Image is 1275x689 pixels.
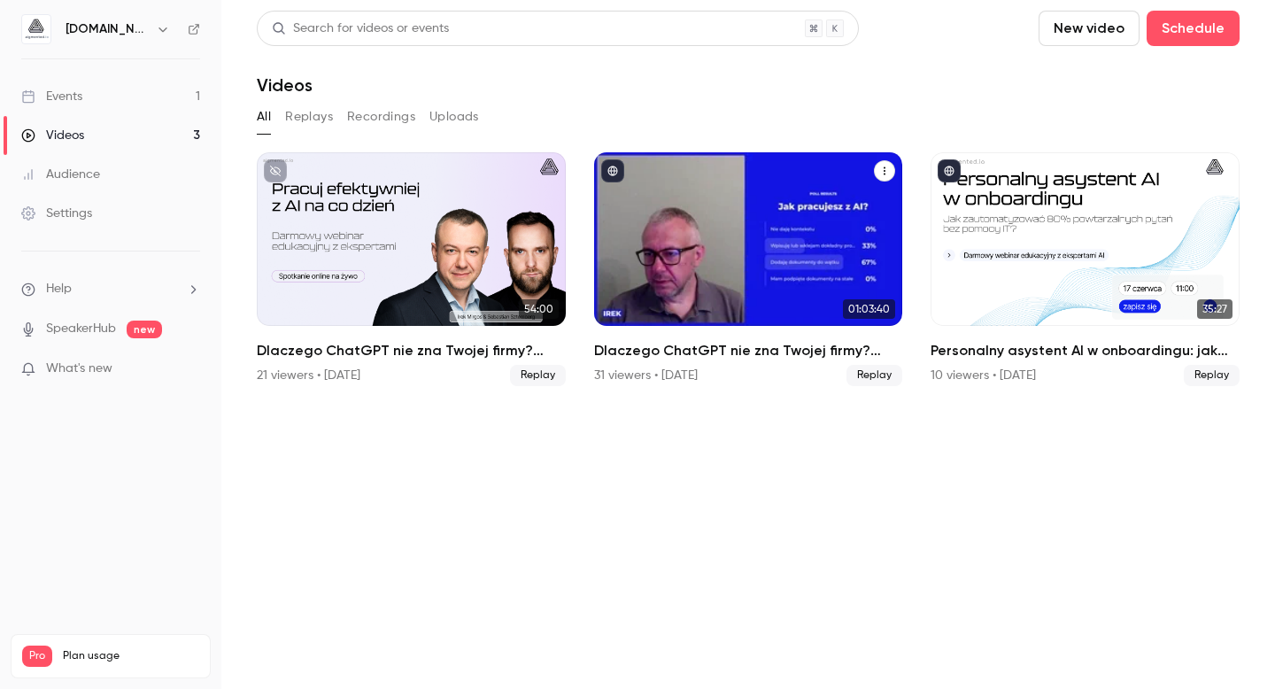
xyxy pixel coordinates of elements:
[1197,299,1232,319] span: 35:27
[931,152,1240,386] a: 35:27Personalny asystent AI w onboardingu: jak zautomatyzować 80% powtarzalnych pytań bez pomocy ...
[257,340,566,361] h2: Dlaczego ChatGPT nie zna Twojej firmy? Praktyczny przewodnik przygotowania wiedzy firmowej jako k...
[594,367,698,384] div: 31 viewers • [DATE]
[21,88,82,105] div: Events
[1184,365,1240,386] span: Replay
[347,103,415,131] button: Recordings
[931,340,1240,361] h2: Personalny asystent AI w onboardingu: jak zautomatyzować 80% powtarzalnych pytań bez pomocy IT?
[938,159,961,182] button: published
[257,74,313,96] h1: Videos
[46,320,116,338] a: SpeakerHub
[22,15,50,43] img: aigmented.io
[510,365,566,386] span: Replay
[21,205,92,222] div: Settings
[594,340,903,361] h2: Dlaczego ChatGPT nie zna Twojej firmy? Praktyczny przewodnik przygotowania wiedzy firmowej jako k...
[931,367,1036,384] div: 10 viewers • [DATE]
[66,20,149,38] h6: [DOMAIN_NAME]
[429,103,479,131] button: Uploads
[843,299,895,319] span: 01:03:40
[1147,11,1240,46] button: Schedule
[127,321,162,338] span: new
[46,280,72,298] span: Help
[264,159,287,182] button: unpublished
[21,280,200,298] li: help-dropdown-opener
[257,152,566,386] a: 54:00Dlaczego ChatGPT nie zna Twojej firmy? Praktyczny przewodnik przygotowania wiedzy firmowej j...
[1039,11,1140,46] button: New video
[21,127,84,144] div: Videos
[285,103,333,131] button: Replays
[46,360,112,378] span: What's new
[257,103,271,131] button: All
[519,299,559,319] span: 54:00
[931,152,1240,386] li: Personalny asystent AI w onboardingu: jak zautomatyzować 80% powtarzalnych pytań bez pomocy IT?
[257,367,360,384] div: 21 viewers • [DATE]
[846,365,902,386] span: Replay
[22,646,52,667] span: Pro
[63,649,199,663] span: Plan usage
[257,152,566,386] li: Dlaczego ChatGPT nie zna Twojej firmy? Praktyczny przewodnik przygotowania wiedzy firmowej jako k...
[257,152,1240,386] ul: Videos
[601,159,624,182] button: published
[257,11,1240,678] section: Videos
[272,19,449,38] div: Search for videos or events
[21,166,100,183] div: Audience
[594,152,903,386] a: 01:03:40Dlaczego ChatGPT nie zna Twojej firmy? Praktyczny przewodnik przygotowania wiedzy firmowe...
[594,152,903,386] li: Dlaczego ChatGPT nie zna Twojej firmy? Praktyczny przewodnik przygotowania wiedzy firmowej jako k...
